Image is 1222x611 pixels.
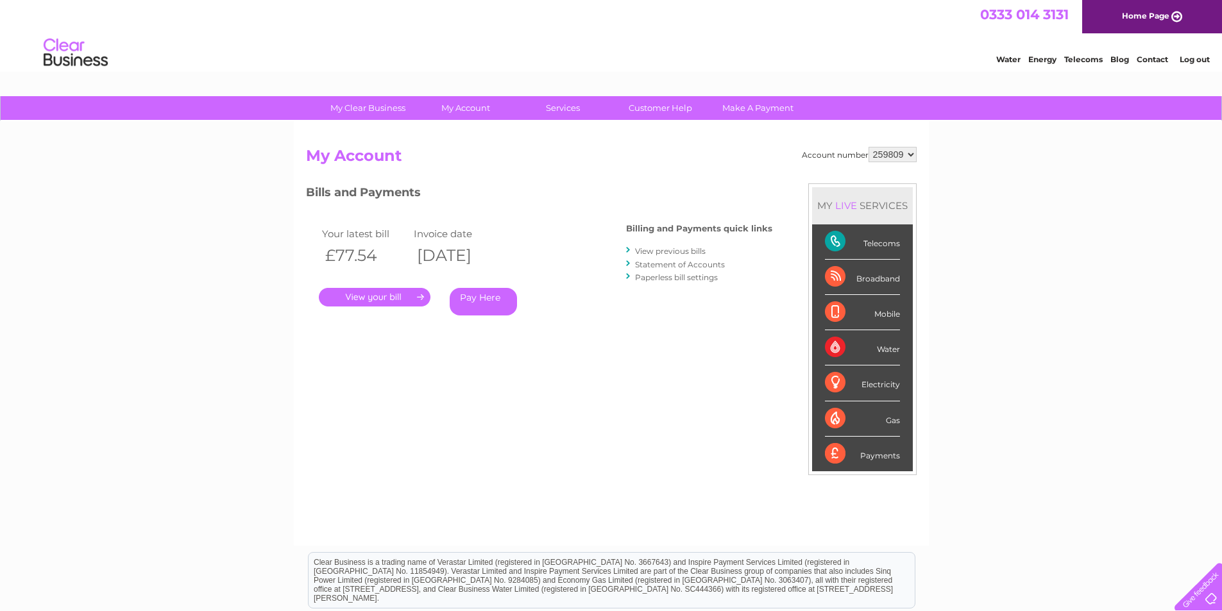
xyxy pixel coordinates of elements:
[635,260,725,269] a: Statement of Accounts
[812,187,913,224] div: MY SERVICES
[1028,54,1057,64] a: Energy
[411,242,503,269] th: [DATE]
[833,199,860,212] div: LIVE
[319,242,411,269] th: £77.54
[635,246,706,256] a: View previous bills
[825,295,900,330] div: Mobile
[319,225,411,242] td: Your latest bill
[1137,54,1168,64] a: Contact
[412,96,518,120] a: My Account
[309,7,915,62] div: Clear Business is a trading name of Verastar Limited (registered in [GEOGRAPHIC_DATA] No. 3667643...
[43,33,108,72] img: logo.png
[980,6,1069,22] a: 0333 014 3131
[306,147,917,171] h2: My Account
[411,225,503,242] td: Invoice date
[450,288,517,315] a: Pay Here
[510,96,616,120] a: Services
[825,260,900,295] div: Broadband
[635,272,718,282] a: Paperless bill settings
[1064,54,1103,64] a: Telecoms
[1180,54,1210,64] a: Log out
[1110,54,1129,64] a: Blog
[825,437,900,471] div: Payments
[996,54,1021,64] a: Water
[315,96,421,120] a: My Clear Business
[607,96,713,120] a: Customer Help
[626,224,772,233] h4: Billing and Payments quick links
[306,183,772,206] h3: Bills and Payments
[802,147,917,162] div: Account number
[825,224,900,260] div: Telecoms
[825,401,900,437] div: Gas
[825,330,900,365] div: Water
[825,365,900,401] div: Electricity
[705,96,811,120] a: Make A Payment
[319,288,430,306] a: .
